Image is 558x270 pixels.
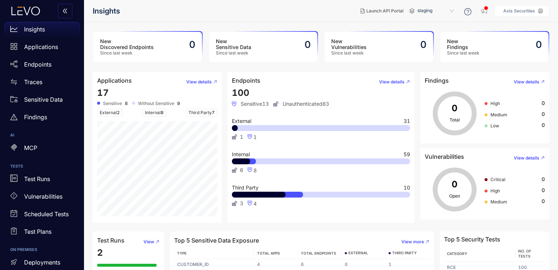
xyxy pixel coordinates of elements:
[24,44,58,50] p: Applications
[4,224,80,242] a: Test Plans
[417,5,455,17] span: staging
[542,111,545,117] span: 0
[379,79,405,85] span: View details
[4,110,80,127] a: Findings
[97,87,109,98] span: 17
[404,152,410,157] span: 59
[447,38,479,50] h3: New Findings
[10,164,74,169] h6: TESTS
[100,38,154,50] h3: New Discovered Endpoints
[348,251,368,255] span: EXTERNAL
[373,76,410,88] button: View details
[125,101,128,106] b: 8
[216,38,251,50] h3: New Sensitive Data
[177,101,180,106] b: 9
[97,237,125,244] h4: Test Runs
[24,228,51,235] p: Test Plans
[10,78,18,86] span: swap
[490,199,507,205] span: Medium
[425,153,464,160] h4: Vulnerabilities
[444,236,500,243] h4: Top 5 Security Tests
[10,248,74,252] h6: ON PREMISES
[97,77,132,84] h4: Applications
[232,77,260,84] h4: Endpoints
[4,57,80,75] a: Endpoints
[93,7,120,15] span: Insights
[4,189,80,207] a: Vulnerabilities
[518,249,531,258] span: No. of Tests
[542,176,545,182] span: 0
[240,200,243,206] span: 3
[100,50,154,56] span: Since last week
[257,251,280,255] span: TOTAL APPS
[97,247,103,258] span: 2
[24,96,63,103] p: Sensitive Data
[301,251,336,255] span: TOTAL ENDPOINTS
[24,26,45,33] p: Insights
[117,110,120,115] span: 2
[490,177,505,182] span: Critical
[177,251,187,255] span: TYPE
[62,8,68,15] span: double-left
[24,114,47,120] p: Findings
[189,39,195,50] h2: 0
[503,8,535,14] p: Axis Securities
[161,110,164,115] span: 8
[4,141,80,158] a: MCP
[186,109,217,117] span: Third Party
[4,40,80,57] a: Applications
[97,109,122,117] span: External
[542,100,545,106] span: 0
[174,237,259,244] h4: Top 5 Sensitive Data Exposure
[180,76,217,88] button: View details
[366,8,404,14] span: Launch API Portal
[273,101,329,107] span: Unauthenticated 83
[4,22,80,40] a: Insights
[542,198,545,204] span: 0
[331,38,367,50] h3: New Vulnerabilities
[490,101,500,106] span: High
[514,155,539,161] span: View details
[240,134,243,140] span: 1
[447,50,479,56] span: Since last week
[425,77,449,84] h4: Findings
[305,39,311,50] h2: 0
[490,112,507,117] span: Medium
[232,87,249,98] span: 100
[216,50,251,56] span: Since last week
[232,185,259,190] span: Third Party
[536,39,542,50] h2: 0
[392,251,417,255] span: THIRD PARTY
[4,75,80,92] a: Traces
[10,113,18,121] span: warning
[232,152,250,157] span: Internal
[542,122,545,128] span: 0
[10,133,74,138] h6: AI
[355,5,409,17] button: Launch API Portal
[542,187,545,193] span: 0
[144,239,154,244] span: View
[253,167,257,173] span: 8
[212,110,215,115] span: 7
[420,39,427,50] h2: 0
[232,119,251,124] span: External
[4,207,80,224] a: Scheduled Tests
[404,119,410,124] span: 31
[142,109,166,117] span: Internal
[508,76,545,88] button: View details
[4,92,80,110] a: Sensitive Data
[240,167,243,173] span: 6
[253,134,257,140] span: 1
[404,185,410,190] span: 10
[490,123,499,128] span: Low
[138,236,160,248] button: View
[490,188,500,194] span: High
[232,101,269,107] span: Sensitive 13
[138,101,174,106] span: Without Sensitive
[401,239,424,244] span: View more
[24,61,51,68] p: Endpoints
[24,193,62,200] p: Vulnerabilities
[395,236,429,248] button: View more
[103,101,122,106] span: Sensitive
[24,259,60,266] p: Deployments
